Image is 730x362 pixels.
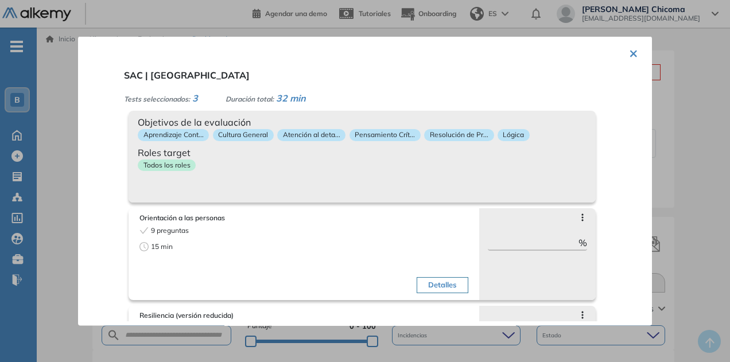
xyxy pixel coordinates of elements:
p: Lógica [498,129,530,141]
span: 9 preguntas [151,225,189,235]
p: Todos los roles [138,159,196,171]
span: 3 [192,92,198,103]
span: Duración total: [226,94,274,103]
span: Roles target [138,145,587,159]
p: Cultura General [213,129,274,141]
p: Pensamiento Crít... [350,129,421,141]
span: Objetivos de la evaluación [138,115,587,129]
span: check [139,225,149,235]
span: Resiliencia (versión reducida) [139,310,468,320]
p: Resolución de Pr... [424,129,494,141]
span: clock-circle [139,242,149,251]
span: SAC | [GEOGRAPHIC_DATA] [124,69,250,80]
span: Tests seleccionados: [124,94,190,103]
p: Aprendizaje Cont... [138,129,209,141]
span: Orientación a las personas [139,212,468,223]
p: Atención al deta... [277,129,345,141]
button: × [629,41,638,63]
span: 32 min [276,92,306,103]
span: 15 min [151,241,173,251]
button: Detalles [417,277,468,293]
span: % [578,235,587,249]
